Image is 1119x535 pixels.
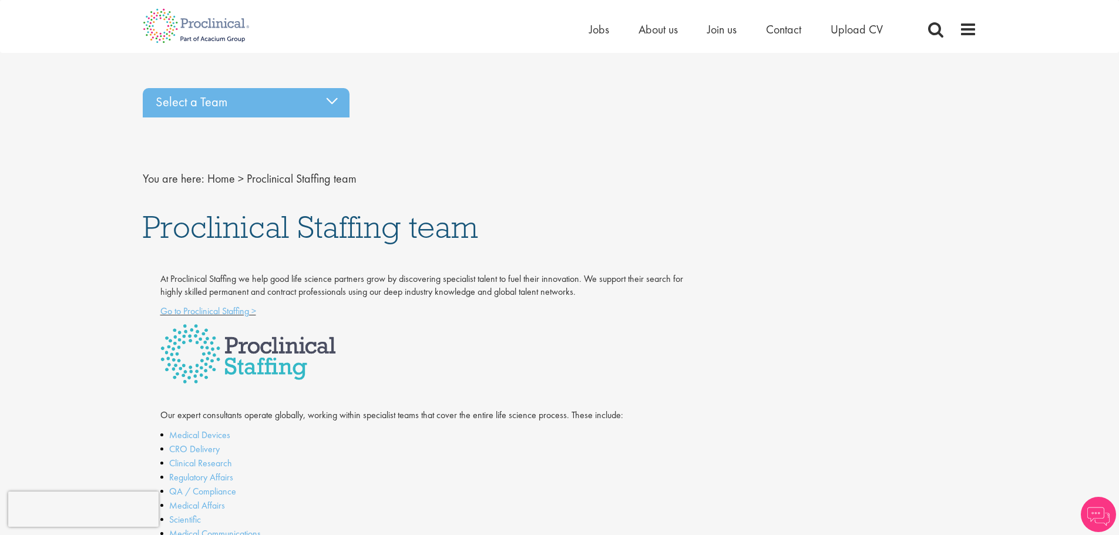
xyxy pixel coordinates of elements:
[160,324,336,383] img: Proclinical Staffing
[169,485,236,497] a: QA / Compliance
[247,171,357,186] span: Proclinical Staffing team
[160,305,256,317] a: Go to Proclinical Staffing >
[143,207,478,247] span: Proclinical Staffing team
[589,22,609,37] a: Jobs
[169,513,201,526] a: Scientific
[707,22,737,37] a: Join us
[1081,497,1116,532] img: Chatbot
[238,171,244,186] span: >
[169,429,230,441] a: Medical Devices
[207,171,235,186] a: breadcrumb link
[160,272,687,300] p: At Proclinical Staffing we help good life science partners grow by discovering specialist talent ...
[169,471,233,483] a: Regulatory Affairs
[169,499,225,512] a: Medical Affairs
[8,492,159,527] iframe: reCAPTCHA
[160,409,687,422] p: Our expert consultants operate globally, working within specialist teams that cover the entire li...
[831,22,883,37] a: Upload CV
[143,88,350,117] div: Select a Team
[169,443,220,455] a: CRO Delivery
[143,171,204,186] span: You are here:
[766,22,801,37] a: Contact
[169,457,232,469] a: Clinical Research
[639,22,678,37] a: About us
